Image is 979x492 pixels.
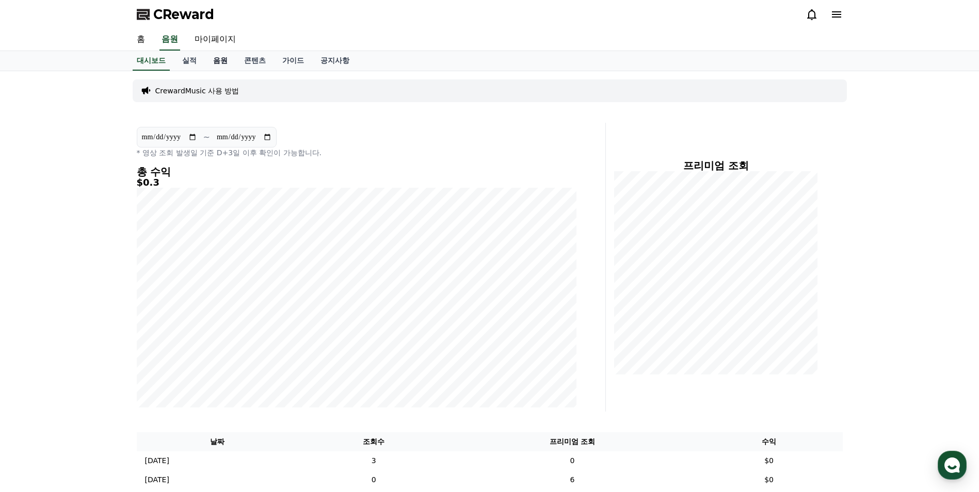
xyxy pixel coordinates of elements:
[145,474,169,485] p: [DATE]
[68,327,133,353] a: 대화
[298,470,449,489] td: 0
[94,343,107,351] span: 대화
[614,160,818,171] h4: 프리미엄 조회
[203,131,210,143] p: ~
[312,51,358,71] a: 공지사항
[174,51,205,71] a: 실적
[205,51,236,71] a: 음원
[153,6,214,23] span: CReward
[449,470,695,489] td: 6
[159,29,180,51] a: 음원
[137,6,214,23] a: CReward
[137,147,576,158] p: * 영상 조회 발생일 기준 D+3일 이후 확인이 가능합니다.
[33,342,39,351] span: 홈
[129,29,153,51] a: 홈
[449,432,695,451] th: 프리미엄 조회
[133,327,198,353] a: 설정
[155,86,239,96] a: CrewardMusic 사용 방법
[137,432,298,451] th: 날짜
[696,470,843,489] td: $0
[159,342,172,351] span: 설정
[696,451,843,470] td: $0
[133,51,170,71] a: 대시보드
[696,432,843,451] th: 수익
[236,51,274,71] a: 콘텐츠
[137,166,576,177] h4: 총 수익
[3,327,68,353] a: 홈
[186,29,244,51] a: 마이페이지
[298,451,449,470] td: 3
[298,432,449,451] th: 조회수
[449,451,695,470] td: 0
[145,455,169,466] p: [DATE]
[137,177,576,188] h5: $0.3
[274,51,312,71] a: 가이드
